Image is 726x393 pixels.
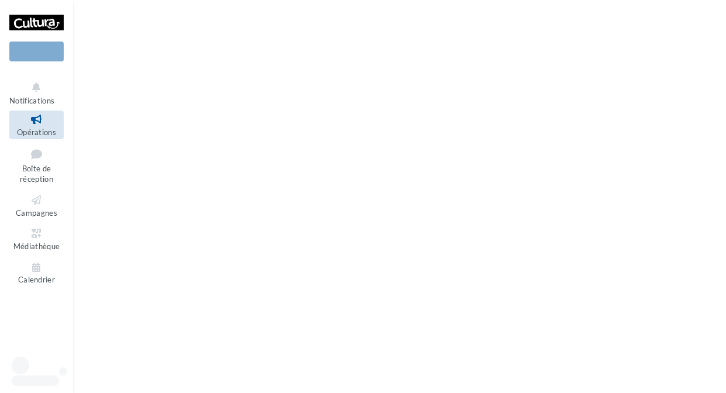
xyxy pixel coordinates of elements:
span: Boîte de réception [20,164,53,184]
a: Opérations [9,111,64,139]
span: Médiathèque [13,242,60,251]
a: Calendrier [9,258,64,287]
div: Nouvelle campagne [9,42,64,61]
span: Opérations [17,127,56,137]
span: Campagnes [16,208,57,218]
a: Médiathèque [9,225,64,253]
span: Calendrier [18,275,55,285]
a: Campagnes [9,191,64,220]
span: Notifications [9,96,54,105]
a: Boîte de réception [9,144,64,187]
